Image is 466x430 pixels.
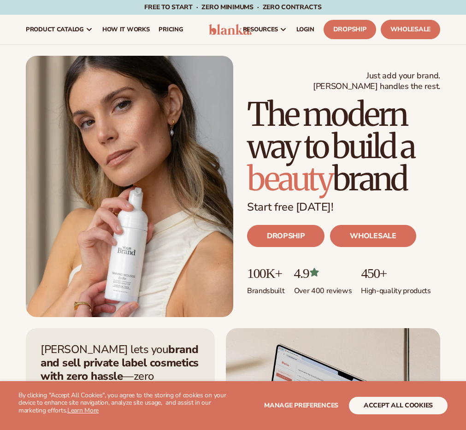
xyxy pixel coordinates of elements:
span: Just add your brand. [PERSON_NAME] handles the rest. [313,71,440,92]
span: pricing [159,26,183,33]
img: Blanka hero private label beauty Female holding tanning mousse [26,56,233,317]
a: product catalog [21,15,98,44]
span: beauty [247,159,332,199]
p: Start free [DATE]! [247,200,440,214]
span: LOGIN [296,26,314,33]
img: logo [209,24,251,35]
a: DROPSHIP [247,225,324,247]
p: High-quality products [361,281,431,296]
p: Brands built [247,281,285,296]
span: How It Works [102,26,150,33]
p: [PERSON_NAME] lets you —zero inventory, zero upfront costs, and we handle fulfillment for you. [41,343,200,423]
span: Manage preferences [264,401,338,410]
a: resources [238,15,292,44]
a: WHOLESALE [330,225,416,247]
span: Free to start · ZERO minimums · ZERO contracts [144,3,321,12]
h1: The modern way to build a brand [247,98,440,195]
span: product catalog [26,26,84,33]
p: 4.9 [294,265,352,281]
strong: brand and sell private label cosmetics with zero hassle [41,342,199,383]
a: How It Works [98,15,154,44]
p: Over 400 reviews [294,281,352,296]
a: Dropship [324,20,376,39]
a: Wholesale [381,20,440,39]
span: resources [243,26,278,33]
p: 450+ [361,265,431,281]
a: Learn More [67,406,99,415]
button: accept all cookies [349,397,448,414]
a: pricing [154,15,188,44]
p: By clicking "Accept All Cookies", you agree to the storing of cookies on your device to enhance s... [18,392,233,415]
button: Manage preferences [264,397,338,414]
p: 100K+ [247,265,285,281]
a: LOGIN [292,15,319,44]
